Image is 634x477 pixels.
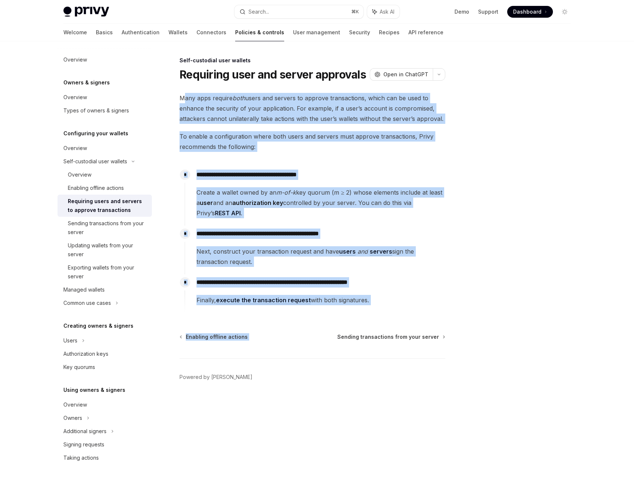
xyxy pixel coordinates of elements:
[276,189,296,196] em: m-of-k
[358,248,368,255] em: and
[68,241,147,259] div: Updating wallets from your server
[68,263,147,281] div: Exporting wallets from your server
[196,24,226,41] a: Connectors
[180,131,445,152] span: To enable a configuration where both users and servers must approve transactions, Privy recommend...
[235,24,284,41] a: Policies & controls
[63,414,82,422] div: Owners
[216,296,311,304] a: execute the transaction request
[63,106,129,115] div: Types of owners & signers
[63,93,87,102] div: Overview
[58,347,152,361] a: Authorization keys
[58,217,152,239] a: Sending transactions from your server
[180,57,445,64] div: Self-custodial user wallets
[58,91,152,104] a: Overview
[63,157,127,166] div: Self-custodial user wallets
[63,299,111,307] div: Common use cases
[507,6,553,18] a: Dashboard
[186,333,248,341] span: Enabling offline actions
[478,8,498,15] a: Support
[63,440,104,449] div: Signing requests
[370,248,392,255] a: servers
[63,336,77,345] div: Users
[63,285,105,294] div: Managed wallets
[58,283,152,296] a: Managed wallets
[63,427,107,436] div: Additional signers
[339,248,356,255] a: users
[58,53,152,66] a: Overview
[349,24,370,41] a: Security
[63,363,95,372] div: Key quorums
[234,5,363,18] button: Search...⌘K
[215,209,241,217] a: REST API
[380,8,394,15] span: Ask AI
[196,187,445,218] span: Create a wallet owned by an key quorum (m ≥ 2) whose elements include at least a and an controlle...
[63,78,110,87] h5: Owners & signers
[58,451,152,464] a: Taking actions
[196,295,445,305] span: Finally, with both signatures.
[367,5,400,18] button: Ask AI
[58,104,152,117] a: Types of owners & signers
[68,184,124,192] div: Enabling offline actions
[58,168,152,181] a: Overview
[58,261,152,283] a: Exporting wallets from your server
[63,321,133,330] h5: Creating owners & signers
[58,181,152,195] a: Enabling offline actions
[58,361,152,374] a: Key quorums
[58,195,152,217] a: Requiring users and servers to approve transactions
[58,239,152,261] a: Updating wallets from your server
[337,333,439,341] span: Sending transactions from your server
[63,24,87,41] a: Welcome
[63,129,128,138] h5: Configuring your wallets
[58,142,152,155] a: Overview
[370,68,433,81] button: Open in ChatGPT
[454,8,469,15] a: Demo
[200,199,213,206] strong: user
[513,8,541,15] span: Dashboard
[196,246,445,267] span: Next, construct your transaction request and have sign the transaction request.
[58,398,152,411] a: Overview
[383,71,428,78] span: Open in ChatGPT
[379,24,400,41] a: Recipes
[96,24,113,41] a: Basics
[559,6,571,18] button: Toggle dark mode
[63,386,125,394] h5: Using owners & signers
[168,24,188,41] a: Wallets
[180,93,445,124] span: Many apps require users and servers to approve transactions, which can be used to enhance the sec...
[248,7,269,16] div: Search...
[68,219,147,237] div: Sending transactions from your server
[58,438,152,451] a: Signing requests
[293,24,340,41] a: User management
[232,199,283,206] strong: authorization key
[122,24,160,41] a: Authentication
[63,349,108,358] div: Authorization keys
[180,373,252,381] a: Powered by [PERSON_NAME]
[68,197,147,215] div: Requiring users and servers to approve transactions
[351,9,359,15] span: ⌘ K
[233,94,245,102] em: both
[63,453,99,462] div: Taking actions
[63,400,87,409] div: Overview
[63,55,87,64] div: Overview
[63,144,87,153] div: Overview
[180,333,248,341] a: Enabling offline actions
[180,68,366,81] h1: Requiring user and server approvals
[337,333,445,341] a: Sending transactions from your server
[408,24,443,41] a: API reference
[63,7,109,17] img: light logo
[68,170,91,179] div: Overview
